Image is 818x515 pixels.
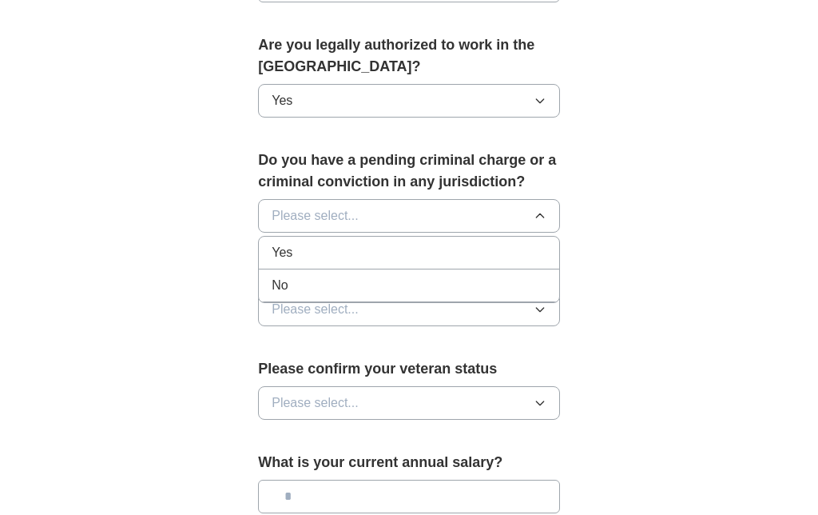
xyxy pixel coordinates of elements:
span: Please select... [272,393,359,413]
span: Please select... [272,300,359,319]
span: Please select... [272,206,359,226]
button: Yes [258,84,560,118]
button: Please select... [258,199,560,233]
button: Please select... [258,386,560,420]
span: No [272,276,288,295]
span: Yes [272,91,292,110]
label: Are you legally authorized to work in the [GEOGRAPHIC_DATA]? [258,34,560,78]
label: Please confirm your veteran status [258,358,560,380]
label: Do you have a pending criminal charge or a criminal conviction in any jurisdiction? [258,150,560,193]
label: What is your current annual salary? [258,452,560,473]
button: Please select... [258,293,560,326]
span: Yes [272,243,292,262]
